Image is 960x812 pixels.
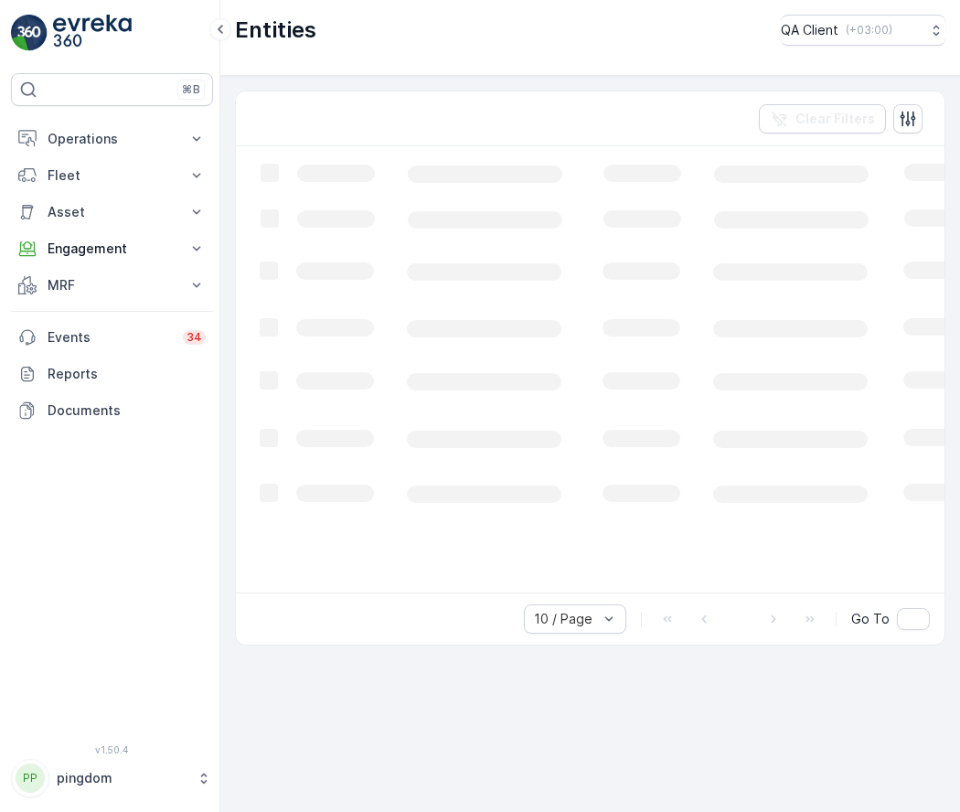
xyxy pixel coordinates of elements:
[11,194,213,230] button: Asset
[11,356,213,392] a: Reports
[187,330,202,345] p: 34
[11,15,48,51] img: logo
[759,104,886,134] button: Clear Filters
[53,15,132,51] img: logo_light-DOdMpM7g.png
[851,610,890,628] span: Go To
[11,267,213,304] button: MRF
[16,764,45,793] div: PP
[11,230,213,267] button: Engagement
[781,21,838,39] p: QA Client
[48,166,176,185] p: Fleet
[846,23,892,37] p: ( +03:00 )
[48,203,176,221] p: Asset
[48,365,206,383] p: Reports
[11,744,213,755] span: v 1.50.4
[48,401,206,420] p: Documents
[11,392,213,429] a: Documents
[48,130,176,148] p: Operations
[11,121,213,157] button: Operations
[795,110,875,128] p: Clear Filters
[781,15,945,46] button: QA Client(+03:00)
[48,276,176,294] p: MRF
[11,319,213,356] a: Events34
[48,328,172,347] p: Events
[235,16,316,45] p: Entities
[11,157,213,194] button: Fleet
[182,82,200,97] p: ⌘B
[11,759,213,797] button: PPpingdom
[48,240,176,258] p: Engagement
[57,769,187,787] p: pingdom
